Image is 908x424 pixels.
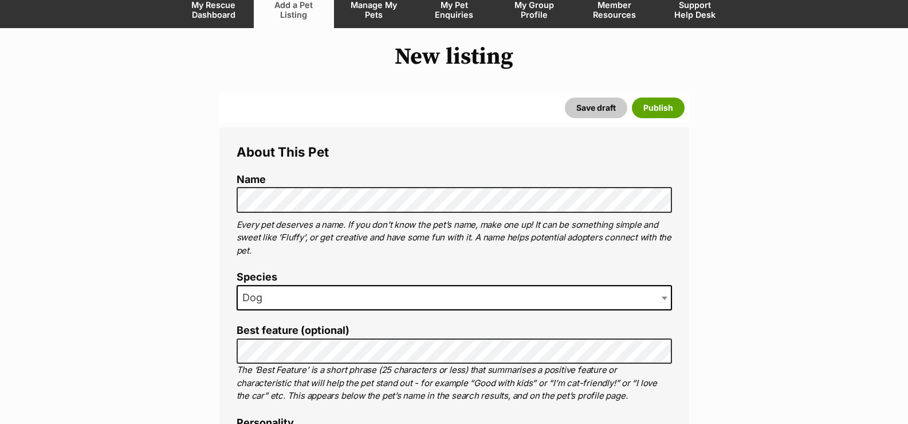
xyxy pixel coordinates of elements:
p: The ‘Best Feature’ is a short phrase (25 characters or less) that summarises a positive feature o... [237,364,672,403]
button: Save draft [565,98,627,118]
span: About This Pet [237,144,329,160]
button: Publish [632,98,685,118]
p: Every pet deserves a name. If you don’t know the pet’s name, make one up! It can be something sim... [237,219,672,258]
label: Best feature (optional) [237,325,672,337]
label: Name [237,174,672,186]
label: Species [237,271,672,283]
span: Dog [238,290,274,306]
span: Dog [237,285,672,310]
